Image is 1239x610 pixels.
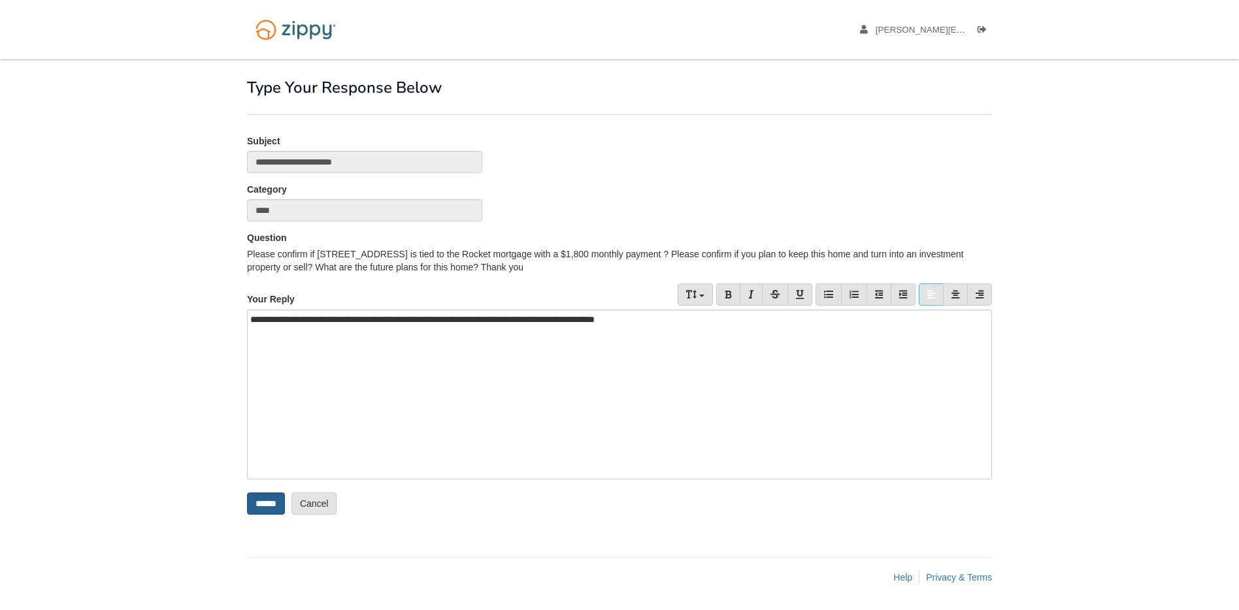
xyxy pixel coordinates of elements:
a: Italic (Ctrl/Cmd+I) [740,283,763,306]
a: Cancel [291,492,337,515]
a: Help [893,572,912,583]
a: Bold (Ctrl/Cmd+B) [716,283,740,306]
a: Underline [787,283,812,306]
img: Logo [247,13,344,46]
a: edit profile [860,25,1170,38]
a: Strikethrough [762,283,788,306]
h1: Type Your Response Below [247,79,992,96]
a: Number list [841,283,867,306]
a: Align Left (Ctrl/Cmd+L) [919,283,944,306]
label: Subject [247,135,280,148]
a: Log out [978,25,992,38]
a: Reduce indent (Shift+Tab) [867,283,891,306]
div: Please confirm if [STREET_ADDRESS] is tied to the Rocket mortgage with a $1,800 monthly payment ?... [247,248,992,274]
a: Privacy & Terms [926,572,992,583]
a: Center (Ctrl/Cmd+E) [943,283,968,306]
label: Your Reply [247,283,295,306]
a: Font Size [678,283,713,306]
a: Indent (Tab) [891,283,916,306]
a: Align Right (Ctrl/Cmd+R) [967,283,992,306]
label: Question [247,231,287,244]
span: warren.grassman@gapac.com [876,25,1170,35]
label: Category [247,183,287,196]
a: Bullet list [816,283,842,306]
